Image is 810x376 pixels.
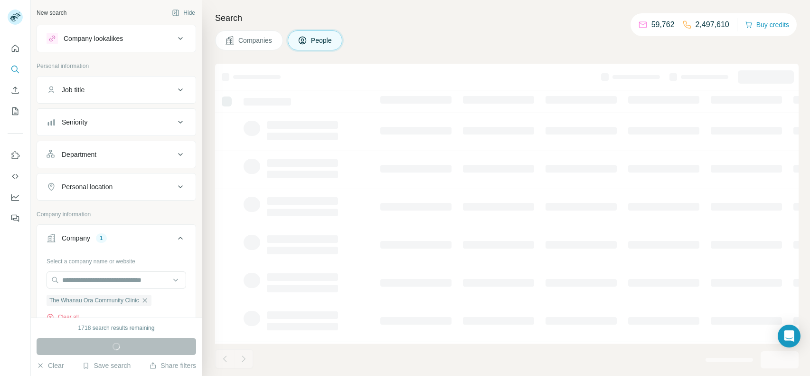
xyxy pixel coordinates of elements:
[37,227,196,253] button: Company1
[62,117,87,127] div: Seniority
[62,182,113,192] div: Personal location
[64,34,123,43] div: Company lookalikes
[8,61,23,78] button: Search
[62,85,85,95] div: Job title
[8,147,23,164] button: Use Surfe on LinkedIn
[8,210,23,227] button: Feedback
[37,143,196,166] button: Department
[165,6,202,20] button: Hide
[8,189,23,206] button: Dashboard
[238,36,273,45] span: Companies
[37,111,196,134] button: Seniority
[47,253,186,266] div: Select a company name or website
[149,361,196,370] button: Share filters
[778,325,801,347] div: Open Intercom Messenger
[82,361,131,370] button: Save search
[37,175,196,198] button: Personal location
[37,361,64,370] button: Clear
[37,78,196,101] button: Job title
[78,324,155,332] div: 1718 search results remaining
[8,103,23,120] button: My lists
[37,9,66,17] div: New search
[8,82,23,99] button: Enrich CSV
[745,18,789,31] button: Buy credits
[696,19,729,30] p: 2,497,610
[311,36,333,45] span: People
[8,168,23,185] button: Use Surfe API
[8,40,23,57] button: Quick start
[62,150,96,159] div: Department
[96,234,107,242] div: 1
[37,210,196,219] p: Company information
[49,296,139,305] span: The Whanau Ora Community Clinic
[215,11,799,25] h4: Search
[62,233,90,243] div: Company
[37,27,196,50] button: Company lookalikes
[651,19,675,30] p: 59,762
[47,313,79,321] button: Clear all
[37,62,196,70] p: Personal information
